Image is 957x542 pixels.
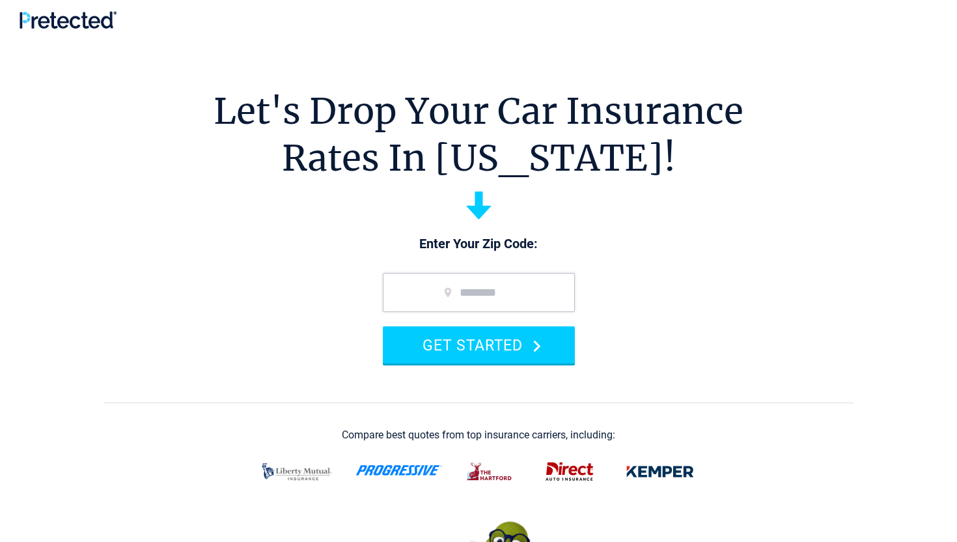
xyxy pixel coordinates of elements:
p: Enter Your Zip Code: [370,235,588,253]
img: kemper [617,455,703,489]
div: Compare best quotes from top insurance carriers, including: [342,429,615,441]
img: liberty [254,455,340,489]
img: direct [538,455,602,489]
h1: Let's Drop Your Car Insurance Rates In [US_STATE]! [214,88,743,182]
img: Pretected Logo [20,11,117,29]
img: thehartford [458,455,522,489]
input: zip code [383,273,575,312]
img: progressive [355,465,443,476]
button: GET STARTED [383,326,575,364]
